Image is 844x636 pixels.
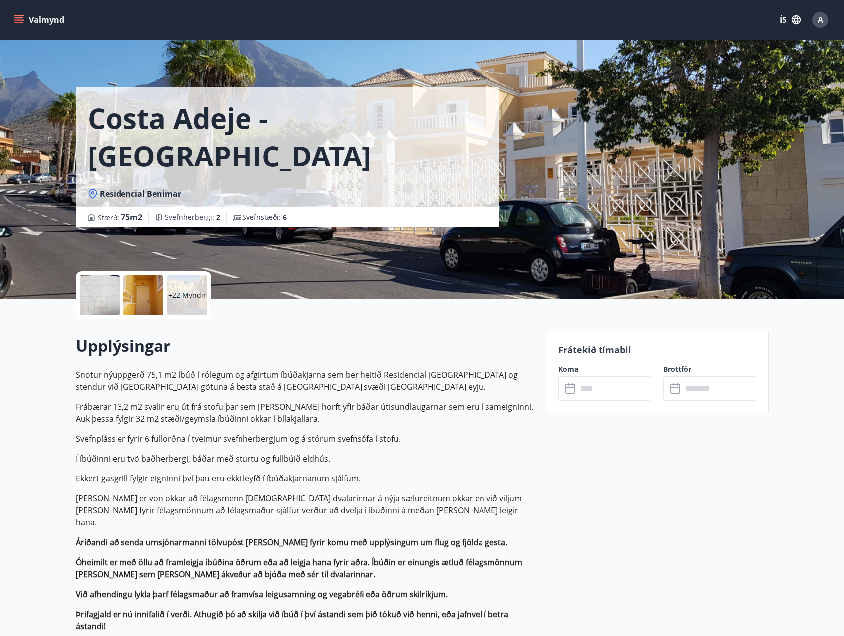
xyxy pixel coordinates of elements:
span: Residencial Benimar [100,188,181,199]
p: Snotur nýuppgerð 75,1 m2 íbúð í rólegum og afgirtum íbúðakjarna sem ber heitið Residencial [GEOGR... [76,369,534,393]
p: Í íbúðinni eru tvö baðherbergi, báðar með sturtu og fullbúið eldhús. [76,453,534,465]
span: Svefnstæði : [242,212,287,222]
h1: Costa Adeje -[GEOGRAPHIC_DATA] [88,99,487,174]
p: Svefnpláss er fyrir 6 fullorðna í tveimur svefnherbergjum og á stórum svefnsófa í stofu. [76,433,534,445]
span: 75 m2 [121,212,142,223]
p: Frátekið tímabil [558,343,756,356]
strong: Áríðandi að senda umsjónarmanni tölvupóst [PERSON_NAME] fyrir komu með upplýsingum um flug og fjö... [76,537,507,548]
span: 2 [216,212,220,222]
strong: Þrifagjald er nú innifalið í verði. Athugið þó að skilja við íbúð í því ástandi sem þið tókuð við... [76,609,508,632]
button: menu [12,11,68,29]
span: A [818,14,823,25]
p: +22 Myndir [168,290,206,300]
button: ÍS [774,11,806,29]
p: Frábærar 13,2 m2 svalir eru út frá stofu þar sem [PERSON_NAME] horft yfir báðar útisundlaugarnar ... [76,401,534,425]
button: A [808,8,832,32]
label: Koma [558,364,651,374]
ins: Við afhendingu lykla þarf félagsmaður að framvísa leigusamning og vegabréfi eða öðrum skilríkjum. [76,589,448,600]
ins: Óheimilt er með öllu að framleigja íbúðina öðrum eða að leigja hana fyrir aðra. Íbúðin er einungi... [76,557,522,580]
span: Svefnherbergi : [165,212,220,222]
span: Stærð : [98,211,142,223]
span: 6 [283,212,287,222]
p: [PERSON_NAME] er von okkar að félagsmenn [DEMOGRAPHIC_DATA] dvalarinnar á nýja sælureitnum okkar ... [76,492,534,528]
label: Brottför [663,364,756,374]
h2: Upplýsingar [76,335,534,357]
p: Ekkert gasgrill fylgir eigninni því þau eru ekki leyfð í íbúðakjarnanum sjálfum. [76,473,534,484]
